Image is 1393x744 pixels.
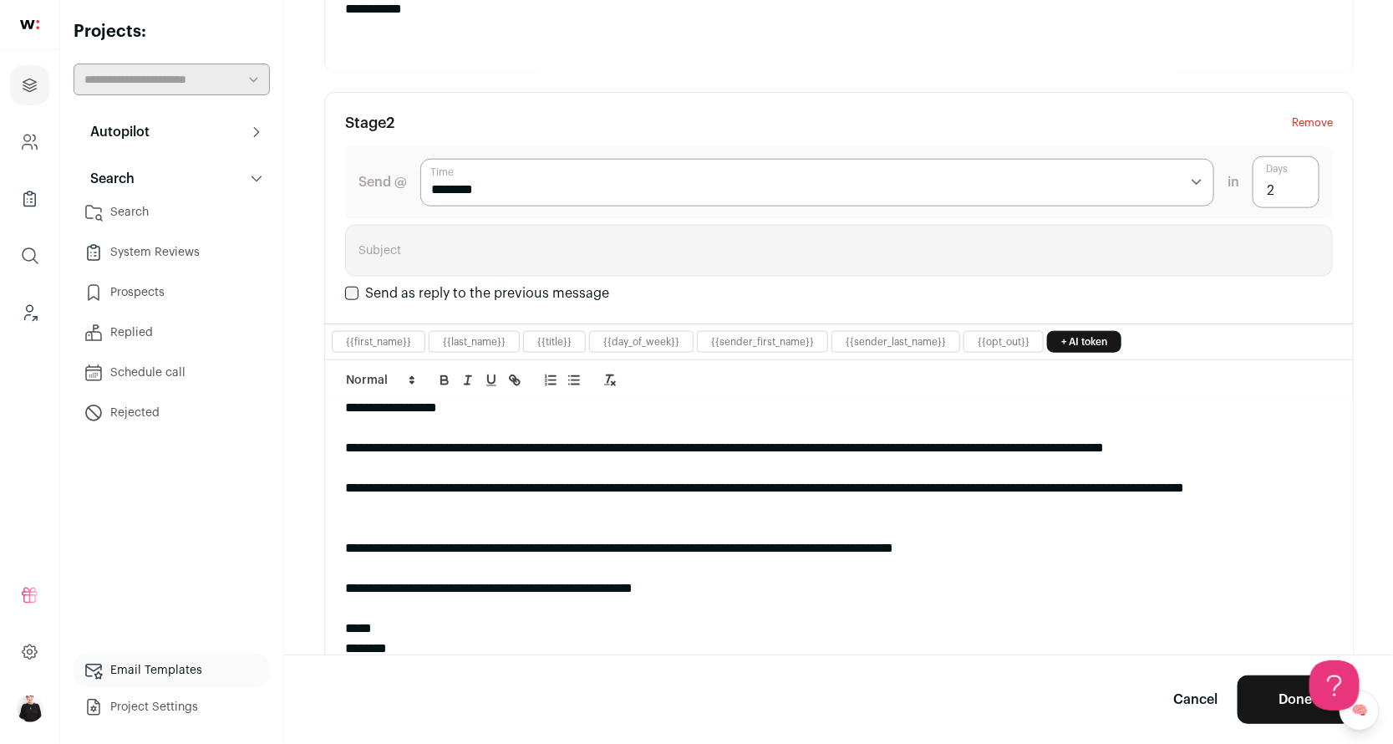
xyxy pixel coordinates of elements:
input: Days [1253,156,1319,208]
a: Rejected [74,396,270,430]
button: {{first_name}} [346,335,411,349]
button: {{opt_out}} [978,335,1029,349]
iframe: Help Scout Beacon - Open [1309,660,1360,711]
a: Projects [10,65,49,105]
a: Leads (Backoffice) [10,293,49,333]
h2: Projects: [74,20,270,43]
a: Cancel [1173,690,1218,710]
button: Autopilot [74,115,270,149]
a: Schedule call [74,356,270,390]
span: in [1228,172,1239,192]
label: Send as reply to the previous message [365,287,609,300]
button: Done [1238,675,1353,724]
p: Autopilot [80,122,150,142]
a: Email Templates [74,654,270,687]
a: Project Settings [74,690,270,724]
img: wellfound-shorthand-0d5821cbd27db2630d0214b213865d53afaa358527fdda9d0ea32b1df1b89c2c.svg [20,20,39,29]
button: {{day_of_week}} [603,335,679,349]
a: Company and ATS Settings [10,122,49,162]
a: Replied [74,316,270,349]
a: Company Lists [10,179,49,219]
label: Send @ [358,172,407,192]
a: Search [74,196,270,229]
button: {{sender_first_name}} [711,335,814,349]
button: {{last_name}} [443,335,506,349]
button: Remove [1292,113,1333,133]
a: 🧠 [1340,690,1380,731]
input: Subject [345,225,1333,277]
a: + AI token [1047,331,1121,353]
button: {{sender_last_name}} [846,335,946,349]
button: {{title}} [537,335,572,349]
a: System Reviews [74,236,270,269]
span: 2 [386,115,394,130]
button: Search [74,162,270,196]
p: Search [80,169,135,189]
h3: Stage [345,113,394,133]
a: Prospects [74,276,270,309]
button: Open dropdown [17,696,43,722]
img: 9240684-medium_jpg [17,696,43,722]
